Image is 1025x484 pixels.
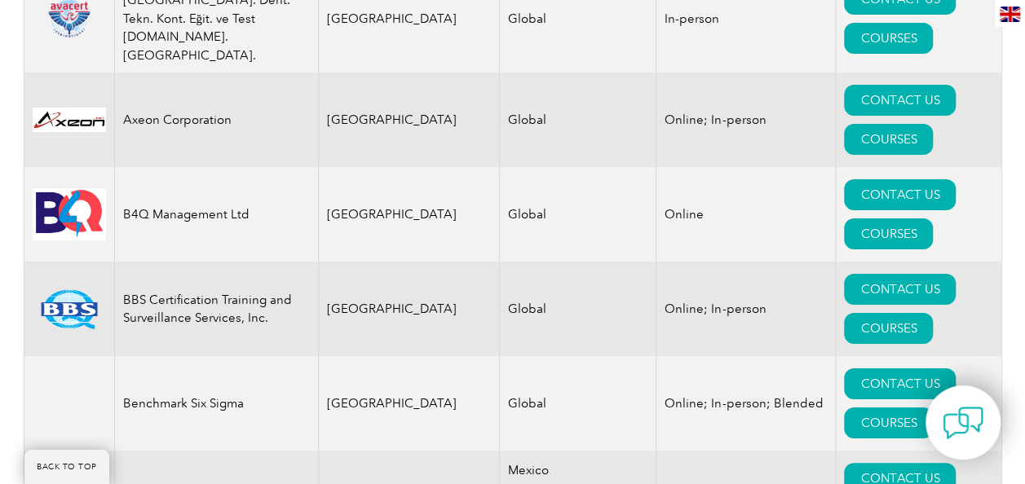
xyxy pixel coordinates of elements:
td: Global [500,167,656,262]
img: contact-chat.png [943,403,983,443]
td: [GEOGRAPHIC_DATA] [318,73,500,167]
td: Global [500,262,656,356]
td: Axeon Corporation [114,73,318,167]
td: Online; In-person [656,73,836,167]
td: Benchmark Six Sigma [114,356,318,451]
a: CONTACT US [844,274,956,305]
img: 28820fe6-db04-ea11-a811-000d3a793f32-logo.jpg [33,108,106,132]
a: COURSES [844,407,933,438]
td: Global [500,73,656,167]
a: CONTACT US [844,179,956,210]
a: COURSES [844,218,933,249]
td: Global [500,356,656,451]
td: [GEOGRAPHIC_DATA] [318,167,500,262]
td: Online; In-person [656,262,836,356]
img: en [1000,7,1020,22]
td: [GEOGRAPHIC_DATA] [318,262,500,356]
a: CONTACT US [844,85,956,116]
a: BACK TO TOP [24,450,109,484]
td: Online; In-person; Blended [656,356,836,451]
a: COURSES [844,23,933,54]
td: [GEOGRAPHIC_DATA] [318,356,500,451]
img: 9db4b902-10da-eb11-bacb-002248158a6d-logo.jpg [33,188,106,240]
a: COURSES [844,124,933,155]
a: CONTACT US [844,368,956,399]
td: BBS Certification Training and Surveillance Services, Inc. [114,262,318,356]
img: 81a8cf56-15af-ea11-a812-000d3a79722d-logo.png [33,289,106,329]
td: Online [656,167,836,262]
a: COURSES [844,313,933,344]
td: B4Q Management Ltd [114,167,318,262]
